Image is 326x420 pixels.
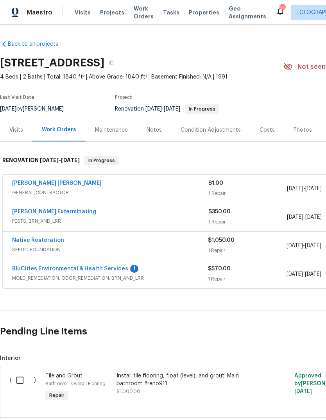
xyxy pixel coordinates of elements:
[189,9,219,16] span: Properties
[40,157,59,163] span: [DATE]
[305,186,322,191] span: [DATE]
[229,5,266,20] span: Geo Assignments
[9,126,23,134] div: Visits
[287,272,303,277] span: [DATE]
[75,9,91,16] span: Visits
[2,156,80,165] h6: RENOVATION
[147,126,162,134] div: Notes
[164,106,180,112] span: [DATE]
[208,238,235,243] span: $1,050.00
[12,246,208,254] span: SEPTIC, FOUNDATION
[115,106,219,112] span: Renovation
[95,126,128,134] div: Maintenance
[208,189,287,197] div: 1 Repair
[12,217,208,225] span: PESTS, BRN_AND_LRR
[287,213,322,221] span: -
[305,243,321,248] span: [DATE]
[208,181,223,186] span: $1.00
[208,266,231,272] span: $570.00
[7,370,43,406] div: ( )
[287,242,321,250] span: -
[12,266,128,272] a: BluCities Environmental & Health Services
[130,265,138,273] div: 1
[260,126,275,134] div: Costs
[100,9,124,16] span: Projects
[40,157,80,163] span: -
[46,391,68,399] span: Repair
[287,270,321,278] span: -
[12,238,64,243] a: Native Restoration
[287,243,303,248] span: [DATE]
[186,107,219,111] span: In Progress
[12,209,96,214] a: [PERSON_NAME] Exterminating
[287,214,303,220] span: [DATE]
[12,274,208,282] span: MOLD_REMEDIATION, ODOR_REMEDIATION, BRN_AND_LRR
[305,214,322,220] span: [DATE]
[85,157,118,164] span: In Progress
[163,10,179,15] span: Tasks
[208,275,286,283] div: 1 Repair
[27,9,52,16] span: Maestro
[294,126,312,134] div: Photos
[12,181,102,186] a: [PERSON_NAME] [PERSON_NAME]
[279,5,285,13] div: 31
[42,126,76,134] div: Work Orders
[208,218,287,226] div: 1 Repair
[45,381,106,386] span: Bathroom - Overall Flooring
[145,106,180,112] span: -
[208,247,286,254] div: 1 Repair
[12,189,208,197] span: GENERAL_CONTRACTOR
[45,373,82,379] span: Tile and Grout
[134,5,154,20] span: Work Orders
[116,389,140,394] span: $1,000.00
[116,372,254,388] div: Install tile flooring, float (level), and grout. Main bathroom #reno911
[181,126,241,134] div: Condition Adjustments
[287,185,322,193] span: -
[287,186,303,191] span: [DATE]
[305,272,321,277] span: [DATE]
[61,157,80,163] span: [DATE]
[145,106,162,112] span: [DATE]
[115,95,132,100] span: Project
[208,209,231,214] span: $350.00
[294,389,312,394] span: [DATE]
[104,56,118,70] button: Copy Address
